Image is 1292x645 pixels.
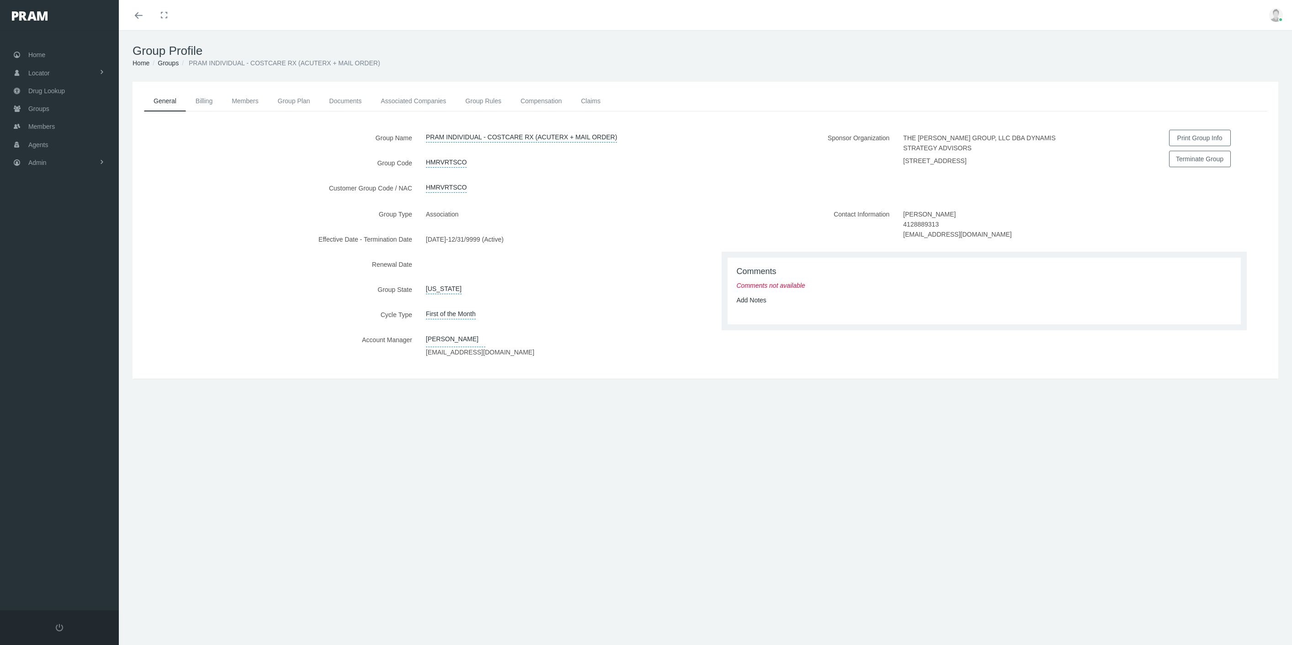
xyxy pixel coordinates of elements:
[133,44,1278,58] h1: Group Profile
[426,155,467,168] a: HMRVRTSCO
[737,267,1232,277] h1: Comments
[133,256,419,272] label: Renewal Date
[28,64,50,82] span: Locator
[28,82,65,100] span: Drug Lookup
[571,91,610,111] a: Claims
[903,219,939,229] label: 4128889313
[186,91,222,111] a: Billing
[28,100,49,117] span: Groups
[28,46,45,63] span: Home
[419,231,706,247] div: -
[133,281,419,297] label: Group State
[268,91,320,111] a: Group Plan
[426,180,467,193] a: HMRVRTSCO
[133,231,419,247] label: Effective Date - Termination Date
[133,332,419,360] label: Account Manager
[133,155,419,171] label: Group Code
[426,206,466,222] label: Association
[903,130,1080,156] label: THE [PERSON_NAME] GROUP, LLC DBA DYNAMIS STRATEGY ADVISORS
[319,91,371,111] a: Documents
[133,130,419,146] label: Group Name
[426,347,534,357] label: [EMAIL_ADDRESS][DOMAIN_NAME]
[371,91,456,111] a: Associated Companies
[426,307,476,319] span: First of the Month
[28,118,55,135] span: Members
[158,59,179,67] a: Groups
[511,91,571,111] a: Compensation
[737,296,766,304] a: Add Notes
[144,91,186,111] a: General
[737,282,805,289] span: Comments not available
[28,136,48,153] span: Agents
[426,231,446,247] label: [DATE]
[448,231,480,247] label: 12/31/9999
[706,130,897,172] label: Sponsor Organization
[1169,130,1231,146] button: Print Group Info
[133,206,419,222] label: Group Type
[903,206,962,219] label: [PERSON_NAME]
[482,231,510,247] label: (Active)
[133,307,419,322] label: Cycle Type
[133,59,149,67] a: Home
[456,91,511,111] a: Group Rules
[426,332,485,347] a: [PERSON_NAME]
[12,11,48,21] img: PRAM_20_x_78.png
[706,206,897,243] label: Contact Information
[1269,8,1283,22] img: user-placeholder.jpg
[903,229,1011,239] label: [EMAIL_ADDRESS][DOMAIN_NAME]
[426,130,617,143] a: PRAM INDIVIDUAL - COSTCARE RX (ACUTERX + MAIL ORDER)
[222,91,268,111] a: Members
[189,59,380,67] span: PRAM INDIVIDUAL - COSTCARE RX (ACUTERX + MAIL ORDER)
[28,154,47,171] span: Admin
[133,180,419,196] label: Customer Group Code / NAC
[426,281,462,294] a: [US_STATE]
[1169,151,1231,167] button: Terminate Group
[903,156,966,166] label: [STREET_ADDRESS]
